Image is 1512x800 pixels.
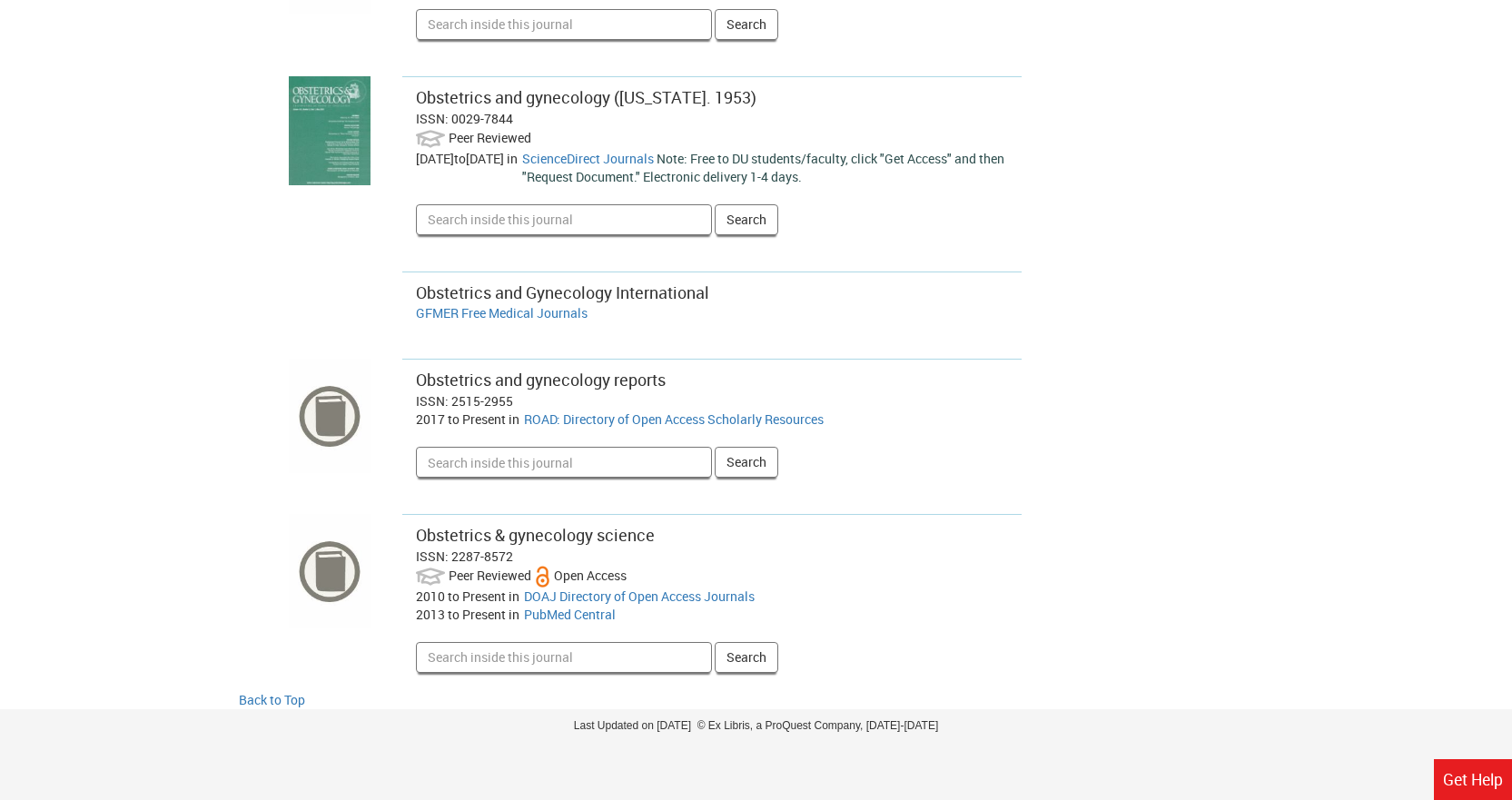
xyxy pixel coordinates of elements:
img: Peer Reviewed: [416,566,446,588]
button: Search [715,447,778,478]
input: Search inside this journal [416,9,712,40]
button: Search [715,9,778,40]
div: 2010 [416,588,524,606]
img: cover image for: Obstetrics and gynecology (New York. 1953) [289,76,371,185]
span: Peer Reviewed [449,566,531,583]
span: in [507,150,518,167]
span: Open Access [554,566,627,583]
a: Go to ROAD: Directory of Open Access Scholarly Resources [524,410,824,428]
div: Obstetrics and gynecology ([US_STATE]. 1953) [416,86,1009,110]
span: to Present [448,588,506,605]
button: Search [715,204,778,235]
div: Obstetrics and gynecology reports [416,369,1009,392]
a: Go to DOAJ Directory of Open Access Journals [524,588,755,605]
label: Search inside this journal [416,351,417,351]
img: cover image for: Obstetrics & gynecology science [289,514,371,628]
a: Get Help [1434,759,1512,800]
span: to [454,150,466,167]
span: in [509,606,519,623]
span: Peer Reviewed [449,128,531,145]
a: Go to ScienceDirect Journals [522,150,654,167]
div: ISSN: 2515-2955 [416,392,1009,410]
input: Search inside this journal [416,447,712,478]
span: Note: Free to DU students/faculty, click "Get Access" and then "Request Document." Electronic del... [522,150,1004,185]
img: cover image for: Obstetrics and gynecology reports [289,359,371,473]
span: to Present [448,606,506,623]
div: ISSN: 0029-7844 [416,110,1009,128]
label: Search inside this journal [416,506,417,507]
button: Search [715,642,778,673]
div: ISSN: 2287-8572 [416,548,1009,566]
div: 2013 [416,606,524,624]
a: Go to PubMed Central [524,606,616,623]
div: Obstetrics and Gynecology International [416,281,1009,305]
input: Search inside this journal [416,204,712,235]
span: in [509,410,519,428]
div: 2017 [416,410,524,429]
img: Peer Reviewed: [416,128,446,150]
input: Search inside this journal [416,642,712,673]
img: Open Access: [534,566,551,588]
span: to Present [448,410,506,428]
a: Back to Top [239,691,1274,709]
span: in [509,588,519,605]
label: Search inside this journal [416,68,417,69]
div: [DATE] [DATE] [416,150,522,186]
a: Go to GFMER Free Medical Journals [416,304,588,321]
div: Obstetrics & gynecology science [416,524,1009,548]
